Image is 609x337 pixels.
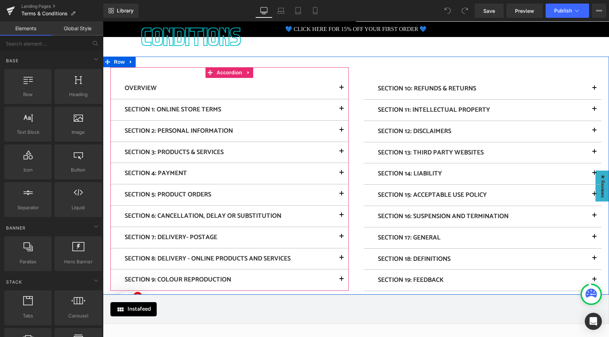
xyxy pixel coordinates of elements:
span: Library [117,7,134,14]
a: New Library [103,4,139,18]
a: Expand / Collapse [141,46,150,57]
span: Preview [515,7,534,15]
span: Stack [5,279,23,285]
a: Expand / Collapse [24,35,33,46]
b: SECTION 3: PRODUCTS & SERVICES [22,126,121,136]
span: Icon [6,166,50,174]
span: Liquid [57,204,100,211]
b: SECTION 2: PERSONAL INFORMATION [22,104,130,115]
b: SECTION 6: CANCELLATION, DELAY OR SUBSTITUTION [22,189,178,200]
b: SECTION 7: DELIVERY- POSTAGE [22,211,114,221]
span: Row [9,35,24,46]
span: Carousel [57,312,100,320]
a: Global Style [52,21,103,36]
button: Undo [441,4,455,18]
span: Terms & Conditions [21,11,68,16]
button: Redo [458,4,472,18]
b: SECTION 8: DELIVERY - ONLINE PRODUCTS AND SERVICES [22,232,188,243]
strong: SECTION 10: REFUNDS & RETURNS [275,62,373,73]
div: Open Intercom Messenger [585,313,602,330]
strong: OVERVIEW [22,62,54,72]
b: SECTION 18: DEFINITIONS [275,232,348,243]
span: Banner [5,225,26,231]
span: Tabs [6,312,50,320]
b: SECTION 17: GENERAL [275,211,338,222]
span: Parallax [6,258,50,265]
span: Separator [6,204,50,211]
span: Accordion [112,46,141,57]
span: Publish [554,8,572,14]
a: Preview [506,4,543,18]
a: Mobile [307,4,324,18]
b: SECTION 15: ACCEPTABLE USE POLICY [275,168,384,179]
b: SECTION 13: THIRD PARTY WEBSITES [275,126,381,137]
span: Save [483,7,495,15]
span: Instafeed [25,284,48,292]
span: Text Block [6,128,50,136]
span: Heading [57,91,100,98]
b: SECTION 4: PAYMENT [22,147,84,157]
a: Desktop [255,4,272,18]
span: Base [5,57,19,64]
button: Publish [546,4,589,18]
a: Laptop [272,4,290,18]
span: Image [57,128,100,136]
b: SECTION 5: PRODUCT ORDERS [22,168,108,179]
button: More [592,4,606,18]
span: Button [57,166,100,174]
span: Row [6,91,50,98]
b: SECTION 9: COLOUR REPRODUCTION [22,253,128,264]
b: SECTION 16: SUSPENSION AND TERMINATION [275,190,406,200]
a: Landing Pages [21,4,103,9]
b: SECTION 19: FEEDBACK [275,253,341,264]
a: Tablet [290,4,307,18]
strong: SECTION 1: ONLINE STORE TERMS [22,83,118,94]
b: SECTION 12: DISCLAIMERS [275,105,348,115]
strong: SECTION 11: INTELLECTUAL PROPERTY [275,83,387,94]
span: Hero Banner [57,258,100,265]
b: SECTION 14: LIABILITY [275,147,339,158]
